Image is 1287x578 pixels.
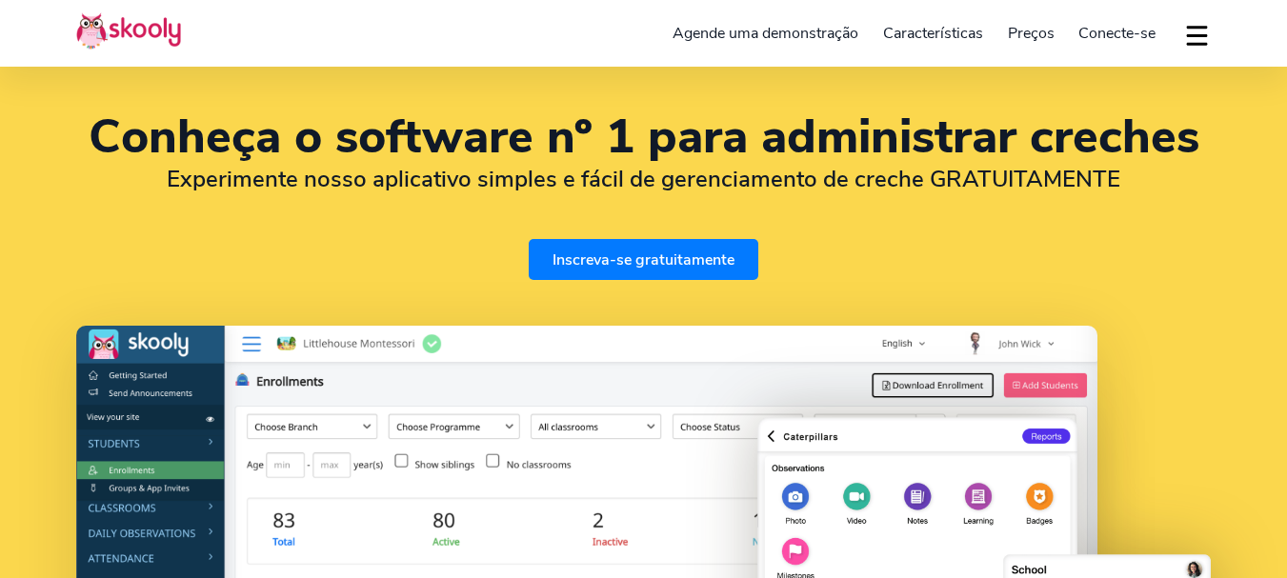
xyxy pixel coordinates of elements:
button: dropdown menu [1183,13,1211,57]
a: Preços [995,18,1067,49]
span: Conecte-se [1078,23,1156,44]
a: Conecte-se [1066,18,1168,49]
a: Agende uma demonstração [661,18,872,49]
a: Inscreva-se gratuitamente [529,239,758,280]
span: Preços [1008,23,1055,44]
img: Skooly [76,12,181,50]
h2: Experimente nosso aplicativo simples e fácil de gerenciamento de creche GRATUITAMENTE [76,165,1211,193]
h1: Conheça o software nº 1 para administrar creches [76,114,1211,160]
a: Características [871,18,995,49]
